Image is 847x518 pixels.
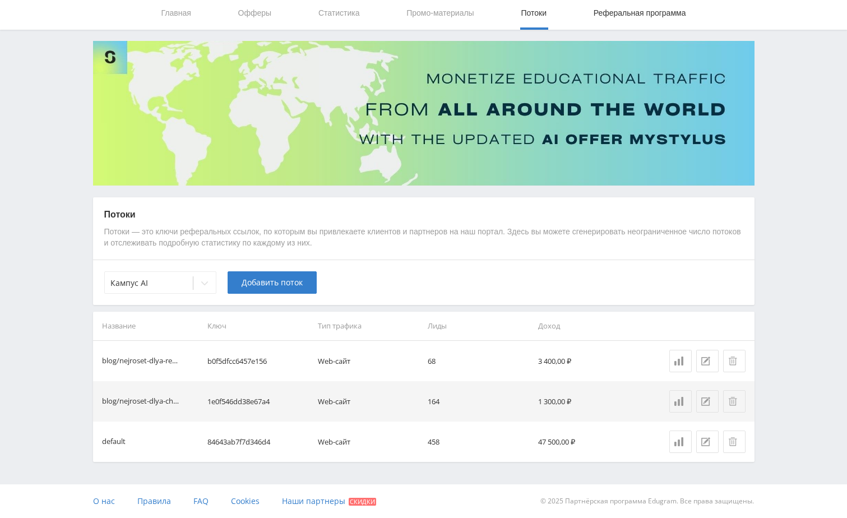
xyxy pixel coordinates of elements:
[313,381,424,422] td: Web-сайт
[231,496,260,506] span: Cookies
[429,484,754,518] div: © 2025 Партнёрская программа Edugram. Все права защищены.
[282,484,376,518] a: Наши партнеры Скидки
[669,431,692,453] a: Статистика
[137,484,171,518] a: Правила
[203,341,313,381] td: b0f5dfcc6457e156
[203,381,313,422] td: 1e0f546dd38e67a4
[423,312,534,340] th: Лиды
[93,41,755,186] img: Banner
[423,341,534,381] td: 68
[669,390,692,413] a: Статистика
[696,350,719,372] button: Редактировать
[696,431,719,453] button: Редактировать
[534,341,644,381] td: 3 400,00 ₽
[93,484,115,518] a: О нас
[313,312,424,340] th: Тип трафика
[137,496,171,506] span: Правила
[313,422,424,462] td: Web-сайт
[102,355,180,368] div: blog/nejroset-dlya-resheniya-yuridicheskih-zadach/
[93,312,203,340] th: Название
[723,390,746,413] button: Удалить
[723,350,746,372] button: Удалить
[193,496,209,506] span: FAQ
[203,422,313,462] td: 84643ab7f7d346d4
[423,381,534,422] td: 164
[231,484,260,518] a: Cookies
[313,341,424,381] td: Web-сайт
[228,271,317,294] button: Добавить поток
[534,312,644,340] th: Доход
[193,484,209,518] a: FAQ
[534,422,644,462] td: 47 500,00 ₽
[93,496,115,506] span: О нас
[102,436,126,448] div: default
[102,395,180,408] div: blog/nejroset-dlya-chertezhej
[669,350,692,372] a: Статистика
[242,278,303,287] span: Добавить поток
[349,498,376,506] span: Скидки
[104,226,743,248] p: Потоки — это ключи реферальных ссылок, по которым вы привлекаете клиентов и партнеров на наш порт...
[423,422,534,462] td: 458
[282,496,345,506] span: Наши партнеры
[723,431,746,453] button: Удалить
[696,390,719,413] button: Редактировать
[104,209,743,221] p: Потоки
[534,381,644,422] td: 1 300,00 ₽
[203,312,313,340] th: Ключ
